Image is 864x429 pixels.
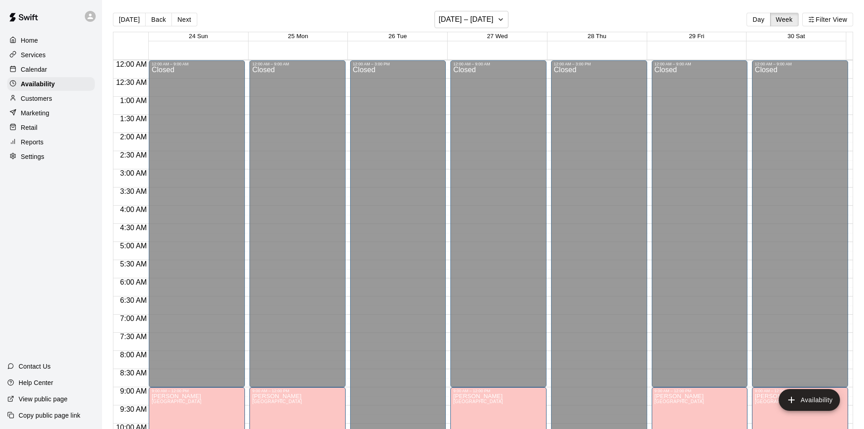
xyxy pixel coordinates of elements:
span: [GEOGRAPHIC_DATA] [654,399,704,404]
div: 9:00 AM – 12:00 PM [252,389,343,393]
button: 26 Tue [388,33,407,39]
div: 9:00 AM – 12:00 PM [453,389,544,393]
span: 9:00 AM [118,387,149,395]
a: Availability [7,77,95,91]
div: 12:00 AM – 9:00 AM: Closed [752,60,848,387]
div: Closed [654,66,745,390]
span: 7:30 AM [118,333,149,340]
span: 8:00 AM [118,351,149,359]
div: 12:00 AM – 9:00 AM [252,62,343,66]
button: add [779,389,840,411]
p: Reports [21,138,44,147]
p: Services [21,50,46,59]
button: Day [747,13,770,26]
div: Closed [151,66,242,390]
div: 12:00 AM – 9:00 AM: Closed [450,60,547,387]
span: 5:30 AM [118,260,149,268]
span: 5:00 AM [118,242,149,250]
span: [GEOGRAPHIC_DATA] [252,399,302,404]
div: 12:00 AM – 9:00 AM [654,62,745,66]
div: Closed [453,66,544,390]
span: 1:30 AM [118,115,149,123]
span: [GEOGRAPHIC_DATA] [755,399,805,404]
a: Home [7,34,95,47]
span: 6:30 AM [118,296,149,304]
span: 4:00 AM [118,206,149,213]
p: Availability [21,79,55,89]
button: 28 Thu [588,33,606,39]
a: Services [7,48,95,62]
div: Closed [252,66,343,390]
a: Calendar [7,63,95,76]
button: [DATE] [113,13,146,26]
span: 2:30 AM [118,151,149,159]
p: View public page [19,394,68,404]
span: 2:00 AM [118,133,149,141]
div: 12:00 AM – 9:00 AM: Closed [249,60,346,387]
p: Home [21,36,38,45]
div: 9:00 AM – 12:00 PM [755,389,845,393]
span: 4:30 AM [118,224,149,232]
p: Help Center [19,378,53,387]
button: Filter View [802,13,853,26]
button: Week [770,13,799,26]
p: Contact Us [19,362,51,371]
div: 12:00 AM – 3:00 PM [353,62,444,66]
a: Customers [7,92,95,105]
div: 12:00 AM – 9:00 AM [453,62,544,66]
p: Calendar [21,65,47,74]
p: Marketing [21,108,49,118]
span: 9:30 AM [118,405,149,413]
button: 27 Wed [487,33,508,39]
button: 25 Mon [288,33,308,39]
div: 12:00 AM – 9:00 AM [151,62,242,66]
button: Next [171,13,197,26]
span: 8:30 AM [118,369,149,377]
a: Settings [7,150,95,163]
button: 24 Sun [189,33,208,39]
div: 12:00 AM – 9:00 AM [755,62,845,66]
h6: [DATE] – [DATE] [439,13,493,26]
button: 30 Sat [787,33,805,39]
button: 29 Fri [689,33,704,39]
span: 1:00 AM [118,97,149,104]
div: Closed [755,66,845,390]
span: 6:00 AM [118,278,149,286]
span: 12:30 AM [114,79,149,86]
p: Copy public page link [19,411,80,420]
p: Customers [21,94,52,103]
div: 12:00 AM – 3:00 PM [554,62,644,66]
a: Marketing [7,106,95,120]
p: Settings [21,152,44,161]
div: 12:00 AM – 9:00 AM: Closed [652,60,748,387]
a: Retail [7,121,95,134]
span: [GEOGRAPHIC_DATA] [151,399,201,404]
span: 7:00 AM [118,315,149,322]
div: 12:00 AM – 9:00 AM: Closed [149,60,245,387]
a: Reports [7,135,95,149]
button: Back [145,13,172,26]
span: [GEOGRAPHIC_DATA] [453,399,503,404]
span: 3:30 AM [118,187,149,195]
span: 12:00 AM [114,60,149,68]
div: 9:00 AM – 12:00 PM [151,389,242,393]
button: [DATE] – [DATE] [434,11,508,28]
p: Retail [21,123,38,132]
div: 9:00 AM – 12:00 PM [654,389,745,393]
